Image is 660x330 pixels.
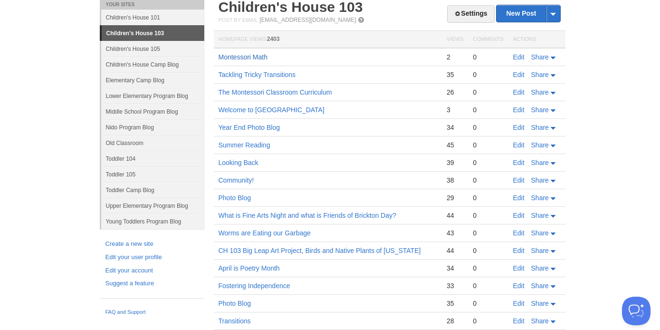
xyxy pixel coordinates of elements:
[473,246,503,255] div: 0
[513,71,525,78] a: Edit
[101,119,204,135] a: Nido Program Blog
[101,10,204,25] a: Children's House 101
[513,159,525,166] a: Edit
[101,72,204,88] a: Elementary Camp Blog
[531,176,549,184] span: Share
[101,57,204,72] a: Children's House Camp Blog
[531,212,549,219] span: Share
[513,88,525,96] a: Edit
[259,17,356,23] a: [EMAIL_ADDRESS][DOMAIN_NAME]
[473,281,503,290] div: 0
[219,194,251,202] a: Photo Blog
[531,300,549,307] span: Share
[447,317,463,325] div: 28
[497,5,560,22] a: New Post
[513,194,525,202] a: Edit
[447,53,463,61] div: 2
[219,300,251,307] a: Photo Blog
[473,317,503,325] div: 0
[214,31,442,49] th: Homepage Views
[219,264,280,272] a: April is Poetry Month
[101,135,204,151] a: Old Classroom
[513,53,525,61] a: Edit
[447,281,463,290] div: 33
[101,88,204,104] a: Lower Elementary Program Blog
[473,211,503,220] div: 0
[473,229,503,237] div: 0
[219,53,268,61] a: Montessori Math
[473,194,503,202] div: 0
[447,141,463,149] div: 45
[447,211,463,220] div: 44
[219,247,421,254] a: CH 103 Big Leap Art Project, Birds and Native Plants of [US_STATE]
[219,71,296,78] a: Tackling Tricky Transitions
[531,71,549,78] span: Share
[531,264,549,272] span: Share
[468,31,508,49] th: Comments
[447,5,494,23] a: Settings
[447,229,463,237] div: 43
[531,194,549,202] span: Share
[219,229,311,237] a: Worms are Eating our Garbage
[101,151,204,166] a: Toddler 104
[101,104,204,119] a: Middle School Program Blog
[513,124,525,131] a: Edit
[508,31,565,49] th: Actions
[473,264,503,272] div: 0
[447,106,463,114] div: 3
[473,106,503,114] div: 0
[219,159,258,166] a: Looking Back
[219,106,325,114] a: Welcome to [GEOGRAPHIC_DATA]
[447,70,463,79] div: 35
[101,198,204,214] a: Upper Elementary Program Blog
[513,141,525,149] a: Edit
[513,264,525,272] a: Edit
[531,141,549,149] span: Share
[531,124,549,131] span: Share
[219,212,396,219] a: What is Fine Arts Night and what is Friends of Brickton Day?
[473,88,503,97] div: 0
[447,176,463,184] div: 38
[101,166,204,182] a: Toddler 105
[513,212,525,219] a: Edit
[219,176,254,184] a: Community!
[101,182,204,198] a: Toddler Camp Blog
[473,141,503,149] div: 0
[513,106,525,114] a: Edit
[473,176,503,184] div: 0
[531,247,549,254] span: Share
[101,41,204,57] a: Children's House 105
[531,88,549,96] span: Share
[473,70,503,79] div: 0
[473,123,503,132] div: 0
[513,247,525,254] a: Edit
[219,124,280,131] a: Year End Photo Blog
[531,282,549,290] span: Share
[267,36,280,42] span: 2403
[622,297,650,325] iframe: Help Scout Beacon - Open
[105,252,199,262] a: Edit your user profile
[219,282,290,290] a: Fostering Independence
[531,159,549,166] span: Share
[473,53,503,61] div: 0
[442,31,468,49] th: Views
[447,299,463,308] div: 35
[219,317,251,325] a: Transitions
[513,176,525,184] a: Edit
[473,299,503,308] div: 0
[102,26,204,41] a: Children's House 103
[513,317,525,325] a: Edit
[531,317,549,325] span: Share
[219,88,332,96] a: The Montessori Classroom Curriculum
[447,264,463,272] div: 34
[447,123,463,132] div: 34
[219,17,258,23] span: Post by Email
[447,246,463,255] div: 44
[105,279,199,289] a: Suggest a feature
[513,229,525,237] a: Edit
[105,308,199,317] a: FAQ and Support
[219,141,270,149] a: Summer Reading
[531,106,549,114] span: Share
[447,88,463,97] div: 26
[105,266,199,276] a: Edit your account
